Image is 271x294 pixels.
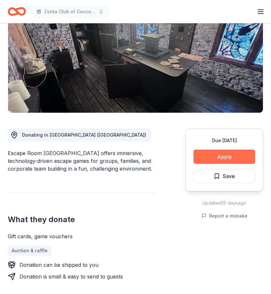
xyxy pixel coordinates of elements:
[185,199,263,207] div: Updated 25 days ago
[8,214,154,225] h2: What they donate
[19,261,99,269] div: Donation can be shipped to you
[8,245,52,256] a: Auction & raffle
[194,150,255,164] button: Apply
[223,172,235,180] span: Save
[8,232,154,240] div: Gift cards, game vouchers
[8,149,154,173] div: Escape Room [GEOGRAPHIC_DATA] offers immersive, technology-driven escape games for groups, famili...
[22,132,146,138] span: Donating in [GEOGRAPHIC_DATA] ([GEOGRAPHIC_DATA])
[8,4,26,19] a: Home
[194,169,255,183] button: Save
[31,5,109,18] button: Zonta Club of Concord's 33rd Holiday Auction
[194,137,255,144] div: Due [DATE]
[19,273,123,280] div: Donation is small & easy to send to guests
[44,8,96,16] span: Zonta Club of Concord's 33rd Holiday Auction
[201,212,247,220] button: Report a mistake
